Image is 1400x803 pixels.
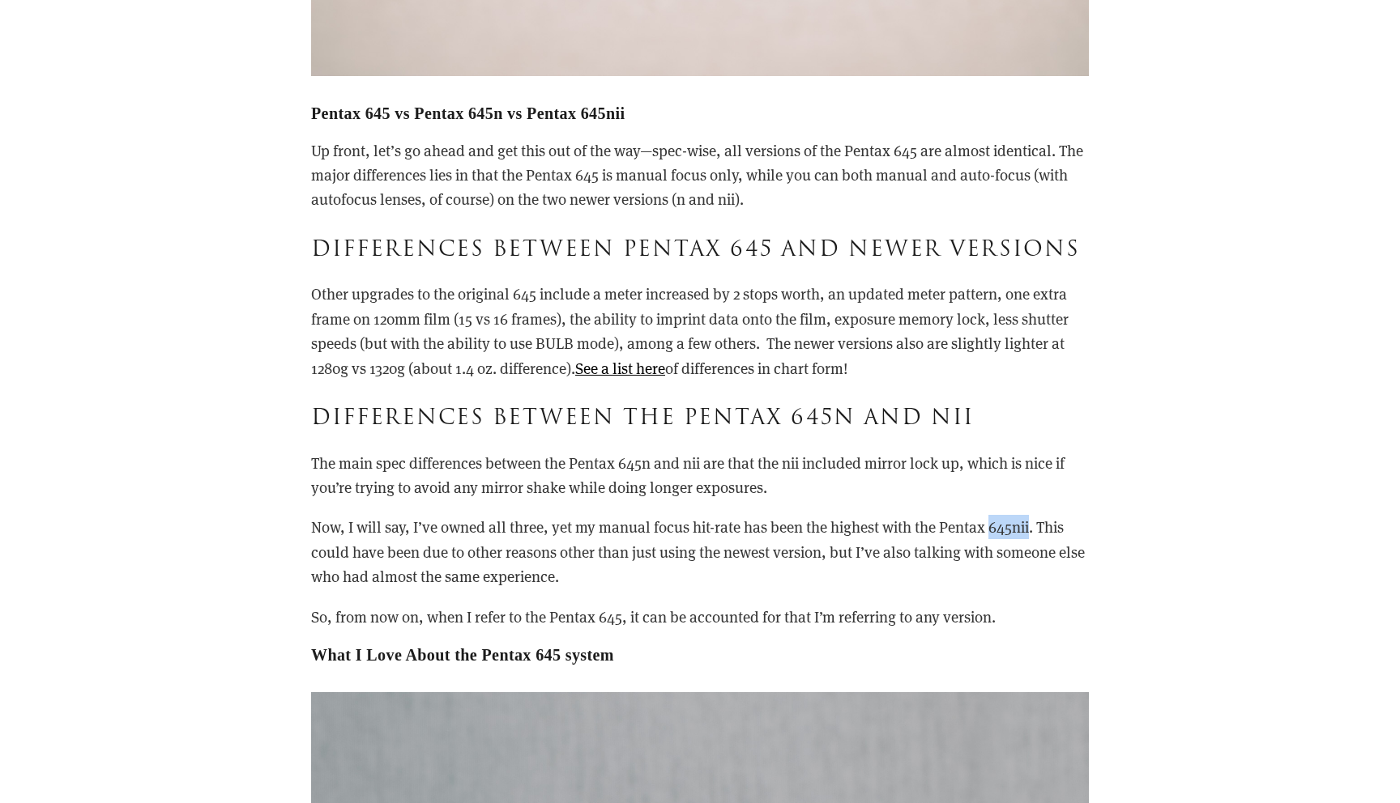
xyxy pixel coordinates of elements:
[311,401,1089,435] h3: differences between the Pentax 645n and nii
[311,451,1089,500] p: The main spec differences between the Pentax 645n and nii are that the nii included mirror lock u...
[311,605,1089,629] p: So, from now on, when I refer to the Pentax 645, it can be accounted for that I’m referring to an...
[575,358,665,378] a: See a list here
[311,282,1089,380] p: Other upgrades to the original 645 include a meter increased by 2 stops worth, an updated meter p...
[311,233,1089,267] h3: Differences between pentax 645 and newer versions
[311,646,614,664] strong: What I Love About the Pentax 645 system
[311,515,1089,588] p: Now, I will say, I’ve owned all three, yet my manual focus hit-rate has been the highest with the...
[311,138,1089,212] p: Up front, let’s go ahead and get this out of the way—spec-wise, all versions of the Pentax 645 ar...
[311,104,625,122] strong: Pentax 645 vs Pentax 645n vs Pentax 645nii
